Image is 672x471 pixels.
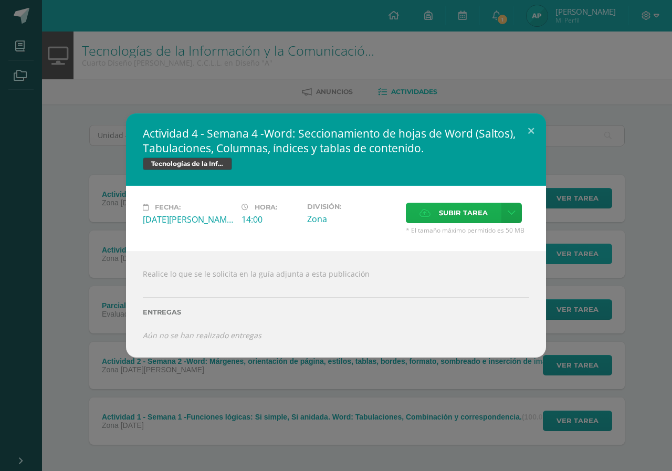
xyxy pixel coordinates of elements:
[143,308,529,316] label: Entregas
[255,203,277,211] span: Hora:
[241,214,299,225] div: 14:00
[143,330,261,340] i: Aún no se han realizado entregas
[126,252,546,358] div: Realice lo que se le solicita en la guía adjunta a esta publicación
[406,226,529,235] span: * El tamaño máximo permitido es 50 MB
[155,203,181,211] span: Fecha:
[307,203,397,211] label: División:
[516,113,546,149] button: Close (Esc)
[143,126,529,155] h2: Actividad 4 - Semana 4 -Word: Seccionamiento de hojas de Word (Saltos), Tabulaciones, Columnas, í...
[143,158,232,170] span: Tecnologías de la Información y la Comunicación 4
[439,203,488,223] span: Subir tarea
[143,214,233,225] div: [DATE][PERSON_NAME]
[307,213,397,225] div: Zona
